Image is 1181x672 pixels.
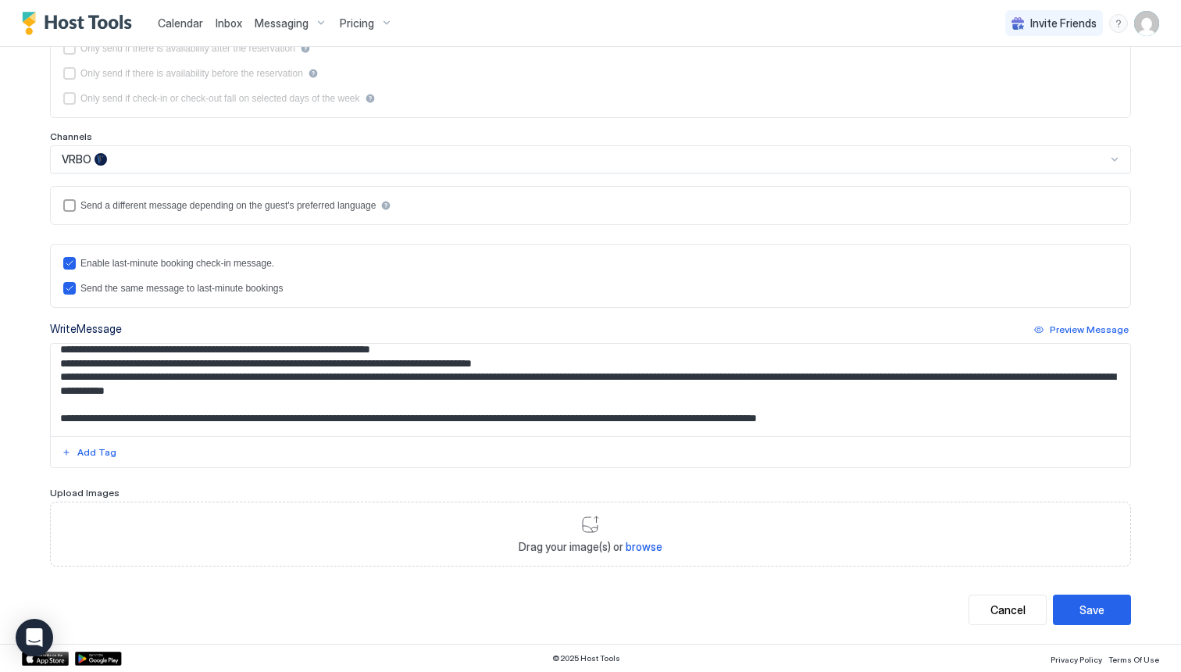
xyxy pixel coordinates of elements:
button: Save [1053,595,1131,625]
span: Pricing [340,16,374,30]
div: Only send if there is availability after the reservation [80,43,295,54]
span: Messaging [255,16,309,30]
div: Save [1079,602,1104,618]
div: Open Intercom Messenger [16,619,53,656]
div: languagesEnabled [63,199,1118,212]
div: Send the same message to last-minute bookings [80,283,283,294]
div: Add Tag [77,445,116,459]
a: Terms Of Use [1108,650,1159,667]
div: Only send if check-in or check-out fall on selected days of the week [80,93,360,104]
div: menu [1109,14,1128,33]
div: beforeReservation [63,67,1118,80]
span: Drag your image(s) or [519,540,662,554]
a: Inbox [216,15,242,31]
a: Calendar [158,15,203,31]
span: VRBO [62,152,91,166]
button: Preview Message [1032,320,1131,339]
div: Write Message [50,320,122,337]
div: lastMinuteMessageEnabled [63,257,1118,270]
div: afterReservation [63,42,1118,55]
button: Add Tag [59,443,119,462]
a: App Store [22,652,69,666]
div: lastMinuteMessageIsTheSame [63,282,1118,295]
div: Only send if there is availability before the reservation [80,68,303,79]
a: Host Tools Logo [22,12,139,35]
span: Privacy Policy [1051,655,1102,664]
span: Inbox [216,16,242,30]
span: Terms Of Use [1108,655,1159,664]
textarea: Input Field [51,344,1130,436]
div: Cancel [990,602,1026,618]
a: Google Play Store [75,652,122,666]
div: isLimited [63,92,1118,105]
span: © 2025 Host Tools [552,653,620,663]
div: User profile [1134,11,1159,36]
button: Cancel [969,595,1047,625]
span: Calendar [158,16,203,30]
span: Channels [50,130,92,142]
div: Preview Message [1050,323,1129,337]
div: Enable last-minute booking check-in message. [80,258,274,269]
span: browse [626,540,662,553]
span: Invite Friends [1030,16,1097,30]
a: Privacy Policy [1051,650,1102,667]
div: Send a different message depending on the guest's preferred language [80,200,376,211]
span: Upload Images [50,487,120,499]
